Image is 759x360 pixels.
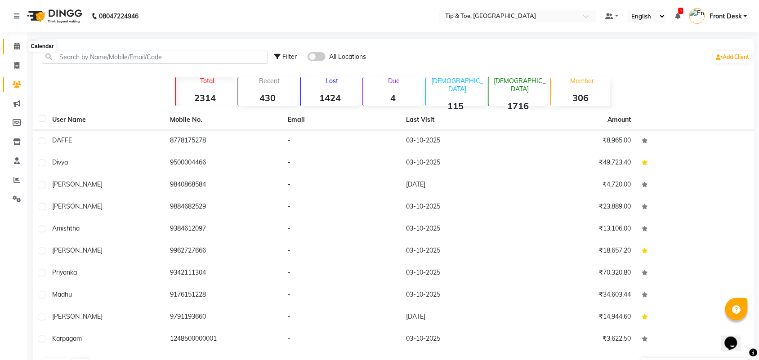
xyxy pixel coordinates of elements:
strong: 2314 [176,92,235,103]
strong: 4 [363,92,422,103]
td: ₹14,944.60 [518,307,636,329]
th: Mobile No. [165,110,282,130]
td: ₹3,622.50 [518,329,636,351]
td: - [283,152,401,174]
span: DAFFE [52,136,72,144]
th: User Name [47,110,165,130]
span: [PERSON_NAME] [52,180,103,188]
td: ₹4,720.00 [518,174,636,196]
strong: 1716 [489,100,548,111]
td: 9840868584 [165,174,282,196]
img: Front Desk [689,8,705,24]
td: 03-10-2025 [401,218,518,240]
td: 9176151228 [165,284,282,307]
strong: 115 [426,100,485,111]
td: ₹34,603.44 [518,284,636,307]
td: 03-10-2025 [401,284,518,307]
div: Calendar [28,41,56,52]
span: Divya [52,158,68,166]
strong: 306 [551,92,610,103]
span: [PERSON_NAME] [52,312,103,320]
td: - [283,130,401,152]
td: - [283,174,401,196]
span: 1 [679,8,683,14]
span: [PERSON_NAME] [52,202,103,210]
td: ₹23,889.00 [518,196,636,218]
p: Recent [242,77,297,85]
td: - [283,307,401,329]
td: 9791193660 [165,307,282,329]
td: 03-10-2025 [401,152,518,174]
p: Due [365,77,422,85]
td: 03-10-2025 [401,329,518,351]
th: Last Visit [401,110,518,130]
a: Add Client [714,51,752,63]
td: [DATE] [401,174,518,196]
td: - [283,240,401,262]
strong: 1424 [301,92,360,103]
th: Amount [603,110,637,130]
td: ₹70,320.80 [518,262,636,284]
td: - [283,218,401,240]
td: - [283,196,401,218]
td: 9384612097 [165,218,282,240]
input: Search by Name/Mobile/Email/Code [42,50,268,64]
p: Member [555,77,610,85]
td: 03-10-2025 [401,196,518,218]
span: Priyanka [52,268,77,276]
p: Lost [304,77,360,85]
b: 08047224946 [99,4,138,29]
td: 9342111304 [165,262,282,284]
td: 9500004466 [165,152,282,174]
td: - [283,262,401,284]
td: - [283,284,401,307]
span: Amishtha [52,224,80,232]
td: 9884682529 [165,196,282,218]
span: All Locations [329,52,366,62]
td: [DATE] [401,307,518,329]
img: logo [23,4,85,29]
iframe: chat widget [721,324,750,351]
td: ₹49,723.40 [518,152,636,174]
td: 8778175278 [165,130,282,152]
td: 03-10-2025 [401,240,518,262]
td: ₹13,106.00 [518,218,636,240]
a: 1 [675,12,680,20]
span: Karpagam [52,334,82,342]
p: [DEMOGRAPHIC_DATA] [430,77,485,93]
td: 03-10-2025 [401,130,518,152]
td: 1248500000001 [165,329,282,351]
span: [PERSON_NAME] [52,246,103,254]
p: [DEMOGRAPHIC_DATA] [492,77,548,93]
td: 03-10-2025 [401,262,518,284]
td: - [283,329,401,351]
strong: 430 [238,92,297,103]
td: 9962727666 [165,240,282,262]
span: Filter [282,53,297,61]
td: ₹18,657.20 [518,240,636,262]
span: Madhu [52,290,72,298]
td: ₹8,965.00 [518,130,636,152]
p: Total [179,77,235,85]
th: Email [283,110,401,130]
span: Front Desk [710,12,742,21]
